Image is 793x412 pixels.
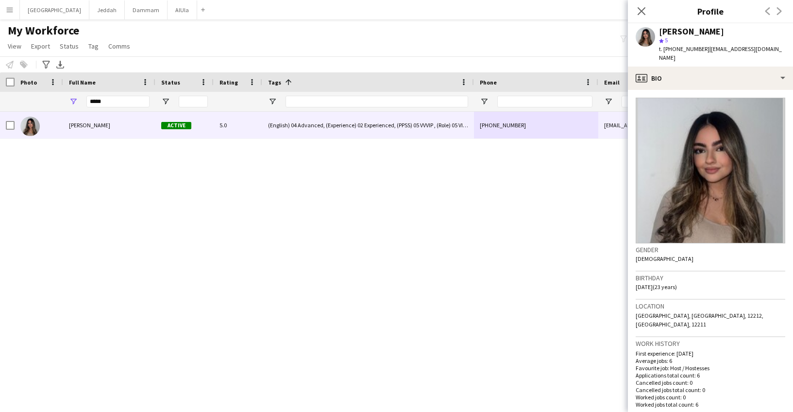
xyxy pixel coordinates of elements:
[168,0,197,19] button: AlUla
[659,27,724,36] div: [PERSON_NAME]
[598,112,793,138] div: [EMAIL_ADDRESS][DOMAIN_NAME]
[636,312,763,328] span: [GEOGRAPHIC_DATA], [GEOGRAPHIC_DATA], 12212, [GEOGRAPHIC_DATA], 12211
[31,42,50,51] span: Export
[622,96,787,107] input: Email Filter Input
[179,96,208,107] input: Status Filter Input
[636,401,785,408] p: Worked jobs total count: 6
[480,79,497,86] span: Phone
[636,283,677,291] span: [DATE] (23 years)
[4,40,25,52] a: View
[636,364,785,372] p: Favourite job: Host / Hostesses
[636,386,785,394] p: Cancelled jobs total count: 0
[636,379,785,386] p: Cancelled jobs count: 0
[628,5,793,17] h3: Profile
[125,0,168,19] button: Dammam
[636,394,785,401] p: Worked jobs count: 0
[69,121,110,129] span: [PERSON_NAME]
[219,79,238,86] span: Rating
[636,372,785,379] p: Applications total count: 6
[604,79,620,86] span: Email
[54,59,66,70] app-action-btn: Export XLSX
[20,0,89,19] button: [GEOGRAPHIC_DATA]
[636,350,785,357] p: First experience: [DATE]
[659,45,709,52] span: t. [PHONE_NUMBER]
[474,112,598,138] div: [PHONE_NUMBER]
[20,117,40,136] img: Karen Karaki
[84,40,102,52] a: Tag
[161,122,191,129] span: Active
[104,40,134,52] a: Comms
[659,45,782,61] span: | [EMAIL_ADDRESS][DOMAIN_NAME]
[604,97,613,106] button: Open Filter Menu
[8,42,21,51] span: View
[636,357,785,364] p: Average jobs: 6
[286,96,468,107] input: Tags Filter Input
[268,97,277,106] button: Open Filter Menu
[108,42,130,51] span: Comms
[89,0,125,19] button: Jeddah
[60,42,79,51] span: Status
[480,97,489,106] button: Open Filter Menu
[69,79,96,86] span: Full Name
[636,98,785,243] img: Crew avatar or photo
[497,96,592,107] input: Phone Filter Input
[161,97,170,106] button: Open Filter Menu
[88,42,99,51] span: Tag
[214,112,262,138] div: 5.0
[665,36,668,44] span: 5
[27,40,54,52] a: Export
[69,97,78,106] button: Open Filter Menu
[636,302,785,310] h3: Location
[56,40,83,52] a: Status
[636,255,693,262] span: [DEMOGRAPHIC_DATA]
[161,79,180,86] span: Status
[636,245,785,254] h3: Gender
[628,67,793,90] div: Bio
[636,274,785,282] h3: Birthday
[86,96,150,107] input: Full Name Filter Input
[262,112,474,138] div: (English) 04 Advanced, (Experience) 02 Experienced, (PPSS) 05 VVVIP , (Role) 05 VIP Host & Hostesses
[40,59,52,70] app-action-btn: Advanced filters
[636,339,785,348] h3: Work history
[20,79,37,86] span: Photo
[268,79,281,86] span: Tags
[8,23,79,38] span: My Workforce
